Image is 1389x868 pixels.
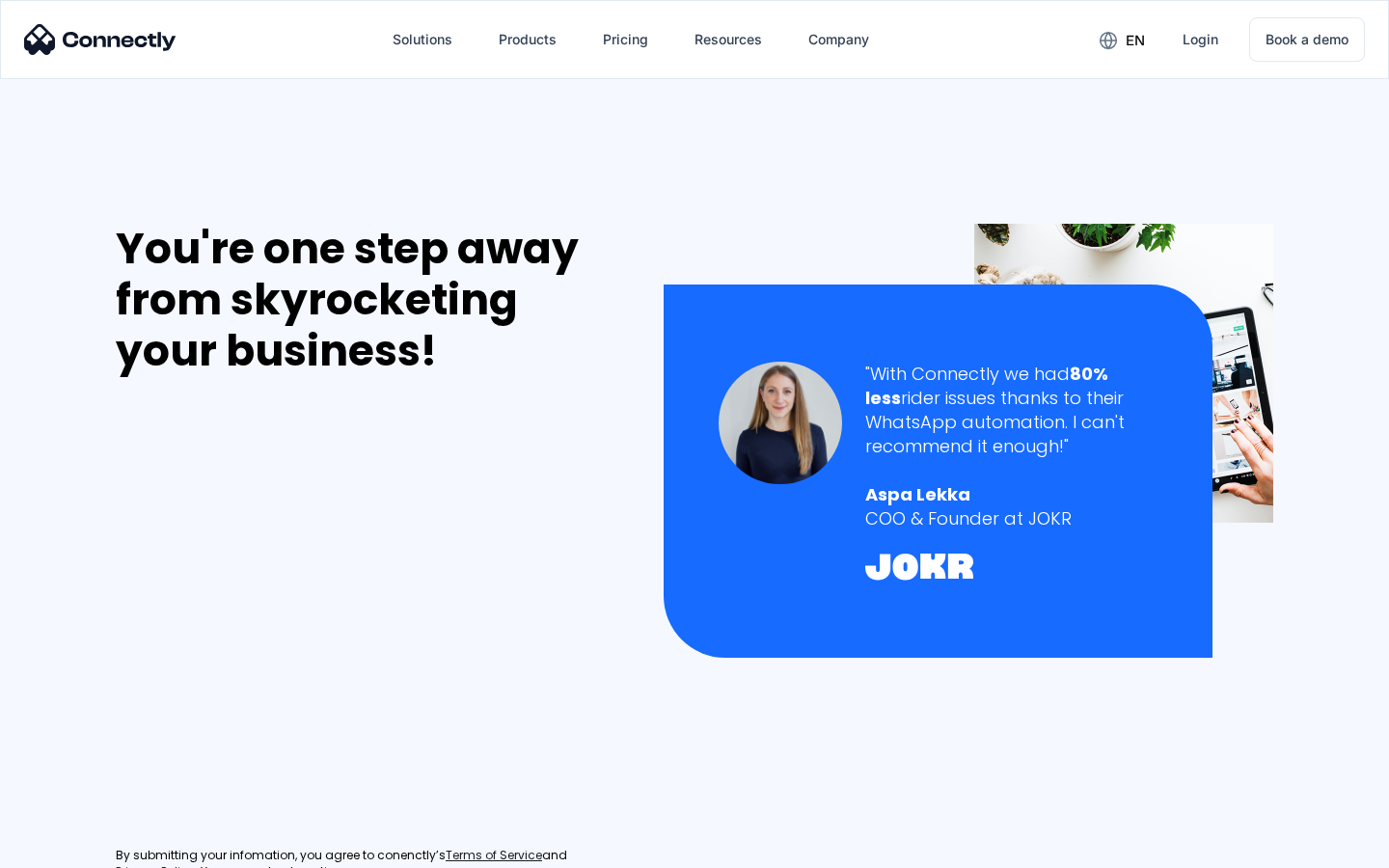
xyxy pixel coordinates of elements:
[865,482,970,506] strong: Aspa Lekka
[499,26,557,53] div: Products
[116,399,405,825] iframe: Form 0
[24,24,177,55] img: Connectly Logo
[865,362,1157,459] div: "With Connectly we had rider issues thanks to their WhatsApp automation. I can't recommend it eno...
[865,362,1108,410] strong: 80% less
[1249,17,1365,62] a: Book a demo
[808,26,869,53] div: Company
[865,506,1157,530] div: COO & Founder at JOKR
[587,16,664,63] a: Pricing
[1167,16,1234,63] a: Login
[603,26,648,53] div: Pricing
[446,848,542,864] a: Terms of Service
[19,834,116,861] aside: Language selected: English
[116,224,623,376] div: You're one step away from skyrocketing your business!
[1183,26,1218,53] div: Login
[39,834,116,861] ul: Language list
[694,26,762,53] div: Resources
[393,26,452,53] div: Solutions
[1126,27,1145,54] div: en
